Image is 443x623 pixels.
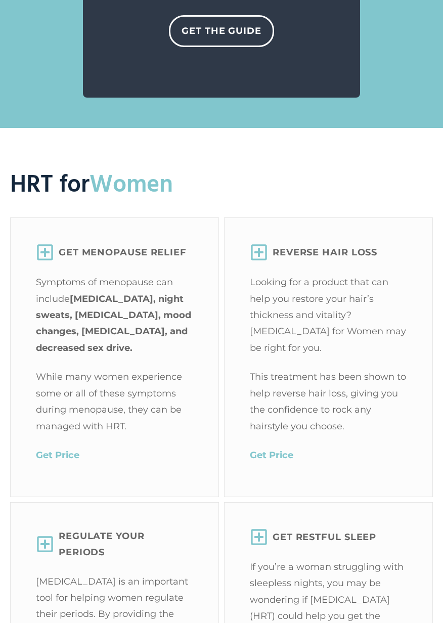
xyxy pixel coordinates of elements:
p: This treatment has been shown to help reverse hair loss, giving you the confidence to rock any ha... [250,369,407,434]
span: Regulate your Periods [59,528,193,561]
span: Reverse Hair Loss [273,244,377,260]
h2: HRT for [10,168,433,202]
a: Get The GUIDE [169,15,274,47]
span: GET Restful Sleep [273,529,376,545]
strong: [MEDICAL_DATA], night sweats, [MEDICAL_DATA], mood changes, [MEDICAL_DATA], and decreased sex drive. [36,293,191,353]
mark: Women [90,166,173,205]
a: Get Price [36,450,79,461]
p: While many women experience some or all of these symptoms during menopause, they can be managed w... [36,369,193,434]
a: Get Price [250,450,293,461]
p: Symptoms of menopause can include [36,274,193,356]
span: GET Menopause Relief [59,244,187,260]
p: Looking for a product that can help you restore your hair’s thickness and vitality? [MEDICAL_DATA... [250,274,407,356]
